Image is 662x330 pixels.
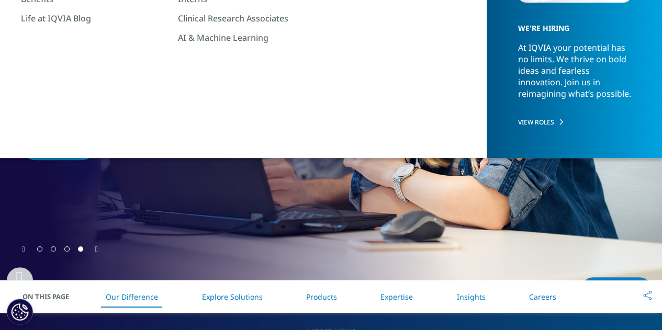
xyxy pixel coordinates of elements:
[21,13,167,24] a: Life at IQVIA Blog
[456,292,485,302] a: Insights
[7,299,33,325] button: Cookies Settings
[37,246,42,252] span: Go to slide 1
[518,42,632,109] p: At IQVIA your potential has no limits. We thrive on bold ideas and fearless innovation. Join us i...
[23,291,80,302] span: On This Page
[51,246,56,252] span: Go to slide 2
[64,246,70,252] span: Go to slide 3
[306,292,337,302] a: Products
[529,292,556,302] a: Careers
[78,246,83,252] span: Go to slide 4
[95,244,98,254] div: Next slide
[201,292,262,302] a: Explore Solutions
[178,13,324,24] a: Clinical Research Associates
[518,118,632,127] a: VIEW ROLES
[178,32,324,43] a: AI & Machine Learning
[518,5,626,42] h5: WE'RE HIRING
[581,277,652,302] a: Contact Us
[23,244,25,254] div: Previous slide
[380,292,413,302] a: Expertise
[106,292,158,302] a: Our Difference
